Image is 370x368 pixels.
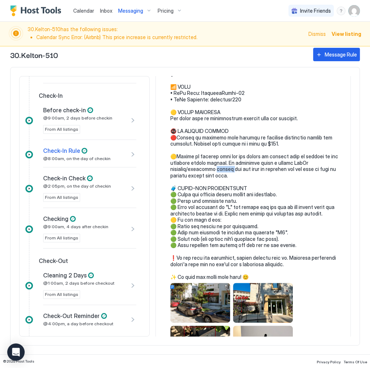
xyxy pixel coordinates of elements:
button: Message Rule [313,48,360,61]
span: Check-Out Reminder [43,312,100,319]
span: From All listings [45,126,78,133]
div: Open Intercom Messenger [7,343,25,361]
a: Inbox [100,7,112,14]
div: View listing [332,30,361,38]
a: Terms Of Use [344,357,367,365]
li: Calendar Sync Error: (Airbnb) This price increase is currently restricted. [36,34,304,41]
span: Check-in Check [43,175,86,182]
span: Terms Of Use [344,360,367,364]
span: Check-In Rule [43,147,80,154]
span: @4:00pm, a day before checkout [43,321,113,326]
span: From All listings [45,194,78,201]
span: @9:00am, 2 days before checkin [43,115,112,121]
span: @2:05pm, on the day of checkin [43,183,111,189]
span: © 2025 Host Tools [3,359,34,364]
a: Calendar [73,7,94,14]
span: Check-Out [39,257,68,264]
div: View image [233,283,293,323]
div: menu [337,7,345,15]
span: 30.Kelton-510 has the following issues: [28,26,304,42]
span: Pricing [158,8,174,14]
span: Messaging [118,8,143,14]
span: @1:00am, 2 days before checkout [43,280,115,286]
span: From All listings [45,291,78,298]
a: Host Tools Logo [10,5,65,16]
span: Invite Friends [300,8,331,14]
div: View image [170,283,230,323]
div: View image [170,326,230,365]
a: Privacy Policy [317,357,341,365]
div: User profile [348,5,360,17]
span: @9:00am, 4 days after checkin [43,224,108,229]
span: From All listings [45,235,78,241]
span: Calendar [73,8,94,14]
span: Check-In [39,92,63,99]
span: Privacy Policy [317,360,341,364]
span: Cleaning 2 Days [43,272,87,279]
span: Before check-in [43,106,86,114]
div: Dismiss [308,30,326,38]
span: @8:00am, on the day of checkin [43,156,111,161]
span: 30.Kelton-510 [10,49,306,60]
span: Checking [43,215,68,222]
span: Inbox [100,8,112,14]
div: Message Rule [325,51,357,58]
div: View image [233,326,293,365]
